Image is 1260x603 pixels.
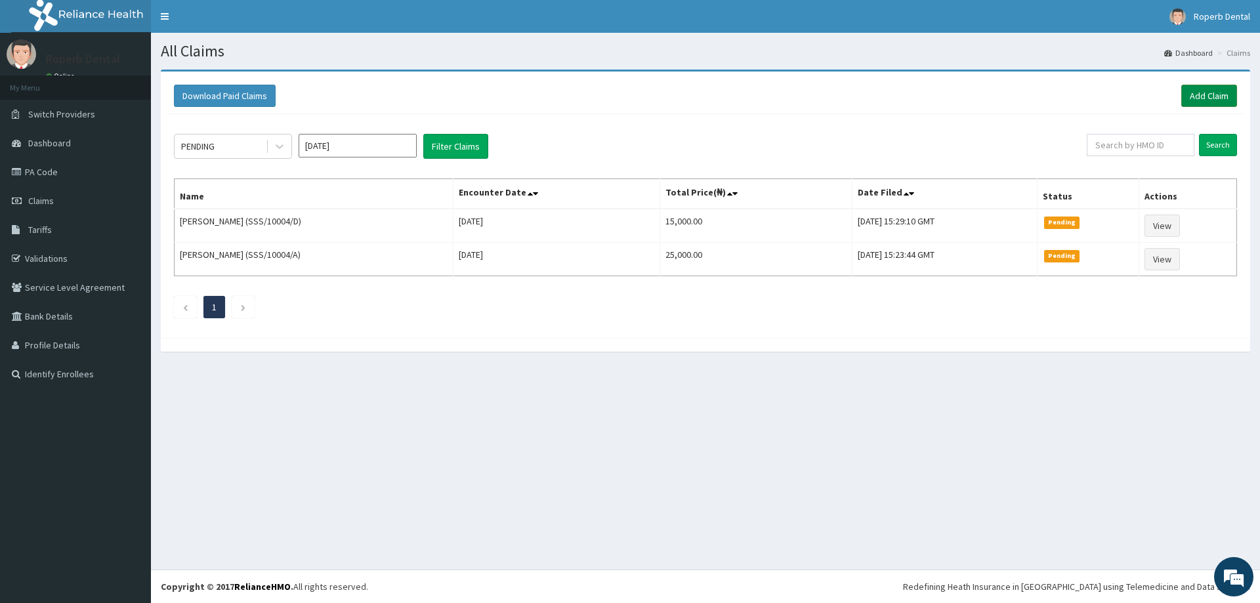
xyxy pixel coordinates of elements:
td: [PERSON_NAME] (SSS/10004/A) [175,243,453,276]
span: Pending [1044,217,1080,228]
span: Claims [28,195,54,207]
th: Date Filed [852,179,1037,209]
td: [DATE] 15:23:44 GMT [852,243,1037,276]
img: User Image [7,39,36,69]
span: Switch Providers [28,108,95,120]
p: Roperb Dental [46,53,120,65]
td: [DATE] 15:29:10 GMT [852,209,1037,243]
a: Dashboard [1164,47,1213,58]
td: 15,000.00 [660,209,852,243]
input: Select Month and Year [299,134,417,157]
td: 25,000.00 [660,243,852,276]
button: Filter Claims [423,134,488,159]
a: Page 1 is your current page [212,301,217,313]
a: Online [46,72,77,81]
th: Total Price(₦) [660,179,852,209]
div: PENDING [181,140,215,153]
span: Pending [1044,250,1080,262]
input: Search by HMO ID [1087,134,1194,156]
strong: Copyright © 2017 . [161,581,293,593]
span: Tariffs [28,224,52,236]
a: Add Claim [1181,85,1237,107]
h1: All Claims [161,43,1250,60]
a: RelianceHMO [234,581,291,593]
span: Dashboard [28,137,71,149]
span: Roperb Dental [1194,10,1250,22]
th: Actions [1139,179,1236,209]
a: Previous page [182,301,188,313]
th: Status [1037,179,1139,209]
th: Name [175,179,453,209]
img: User Image [1169,9,1186,25]
th: Encounter Date [453,179,660,209]
td: [DATE] [453,209,660,243]
input: Search [1199,134,1237,156]
a: View [1144,248,1180,270]
button: Download Paid Claims [174,85,276,107]
a: Next page [240,301,246,313]
footer: All rights reserved. [151,570,1260,603]
td: [DATE] [453,243,660,276]
li: Claims [1214,47,1250,58]
td: [PERSON_NAME] (SSS/10004/D) [175,209,453,243]
div: Redefining Heath Insurance in [GEOGRAPHIC_DATA] using Telemedicine and Data Science! [903,580,1250,593]
a: View [1144,215,1180,237]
